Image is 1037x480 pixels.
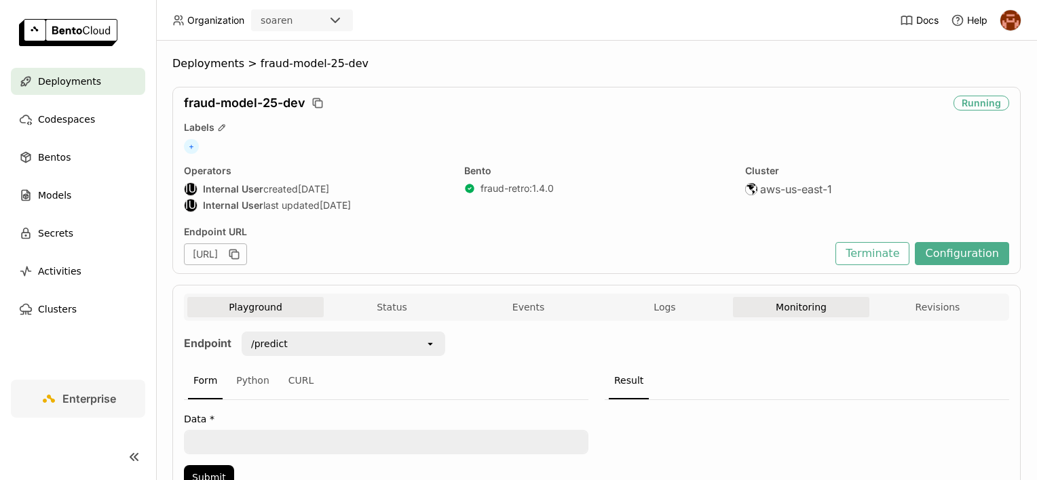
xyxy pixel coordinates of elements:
[38,263,81,279] span: Activities
[62,392,116,405] span: Enterprise
[11,258,145,285] a: Activities
[464,165,728,177] div: Bento
[184,414,588,424] label: Data *
[869,297,1006,317] button: Revisions
[184,199,197,212] div: Internal User
[1000,10,1021,31] img: h0akoisn5opggd859j2zve66u2a2
[203,183,263,195] strong: Internal User
[38,301,77,317] span: Clusters
[916,14,939,26] span: Docs
[185,183,197,195] div: IU
[900,14,939,27] a: Docs
[187,14,244,26] span: Organization
[185,199,197,212] div: IU
[951,14,987,27] div: Help
[11,220,145,247] a: Secrets
[11,380,145,418] a: Enterprise
[184,182,448,196] div: created
[460,297,597,317] button: Events
[38,111,95,127] span: Codespaces
[294,14,295,28] input: Selected soaren.
[733,297,869,317] button: Monitoring
[915,242,1009,265] button: Configuration
[19,19,117,46] img: logo
[760,182,832,196] span: aws-us-east-1
[184,199,448,212] div: last updated
[184,139,199,154] span: +
[231,363,275,399] div: Python
[654,301,675,313] span: Logs
[172,57,1021,71] nav: Breadcrumbs navigation
[184,96,305,111] span: fraud-model-25-dev
[261,14,293,27] div: soaren
[745,165,1009,177] div: Cluster
[425,338,436,349] svg: open
[11,68,145,95] a: Deployments
[480,182,554,195] a: fraud-retro:1.4.0
[251,337,288,351] div: /predict
[11,182,145,209] a: Models
[184,243,247,265] div: [URL]
[11,296,145,323] a: Clusters
[184,182,197,196] div: Internal User
[954,96,1009,111] div: Running
[187,297,324,317] button: Playground
[188,363,223,399] div: Form
[184,226,829,238] div: Endpoint URL
[203,199,263,212] strong: Internal User
[38,225,73,241] span: Secrets
[38,187,71,203] span: Models
[324,297,460,317] button: Status
[289,337,290,351] input: Selected /predict.
[320,199,351,212] span: [DATE]
[835,242,909,265] button: Terminate
[172,57,244,71] span: Deployments
[283,363,320,399] div: CURL
[184,165,448,177] div: Operators
[11,144,145,171] a: Bentos
[298,183,329,195] span: [DATE]
[244,57,261,71] span: >
[609,363,649,399] div: Result
[967,14,987,26] span: Help
[38,73,101,89] span: Deployments
[184,121,1009,134] div: Labels
[261,57,369,71] span: fraud-model-25-dev
[184,336,231,350] strong: Endpoint
[11,106,145,133] a: Codespaces
[38,149,71,165] span: Bentos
